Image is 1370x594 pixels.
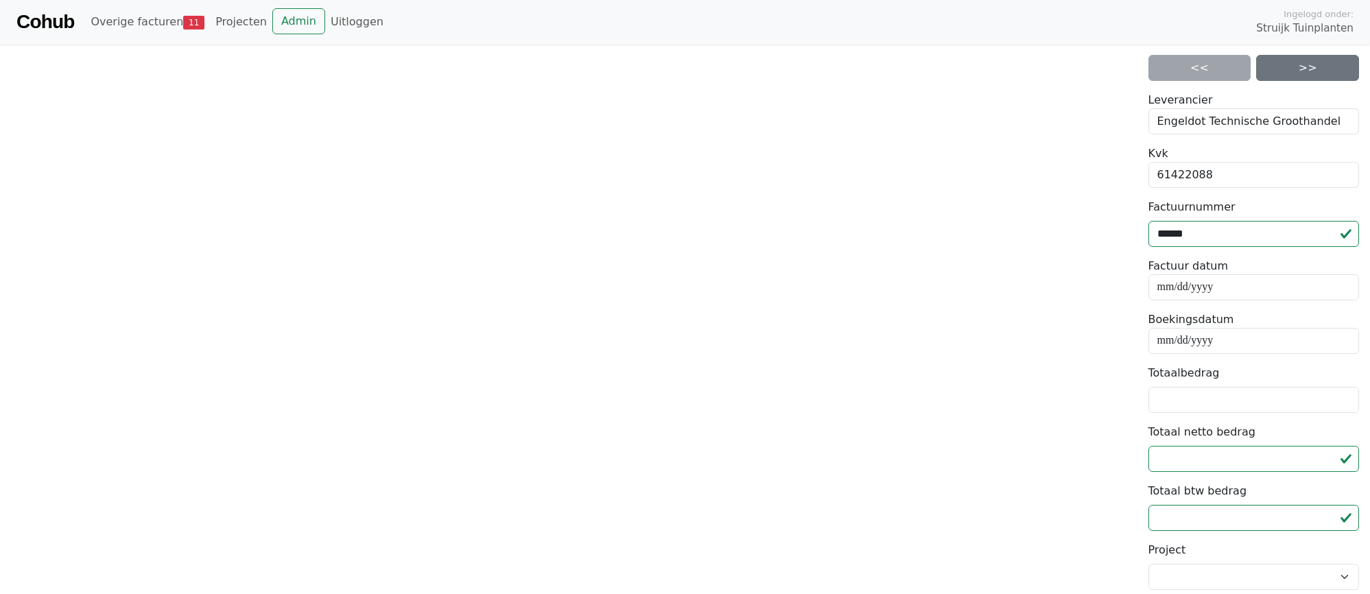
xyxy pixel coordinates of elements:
label: Totaal btw bedrag [1148,483,1247,499]
label: Leverancier [1148,92,1213,108]
span: 11 [183,16,204,29]
div: 61422088 [1148,162,1360,188]
span: Ingelogd onder: [1284,8,1354,21]
a: Admin [272,8,325,34]
a: Cohub [16,5,74,38]
a: Overige facturen11 [85,8,210,36]
a: >> [1256,55,1359,81]
div: Engeldot Technische Groothandel [1148,108,1360,134]
label: Factuurnummer [1148,199,1236,215]
a: Uitloggen [325,8,389,36]
label: Boekingsdatum [1148,311,1234,328]
label: Totaal netto bedrag [1148,424,1255,440]
label: Totaalbedrag [1148,365,1220,381]
label: Kvk [1148,145,1168,162]
label: Factuur datum [1148,258,1229,274]
a: Projecten [210,8,272,36]
label: Project [1148,542,1186,558]
span: Struijk Tuinplanten [1256,21,1354,36]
